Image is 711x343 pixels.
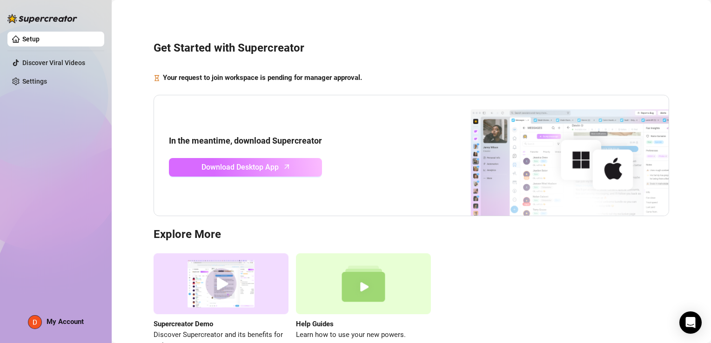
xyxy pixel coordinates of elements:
a: Setup [22,35,40,43]
h3: Explore More [154,227,669,242]
span: arrow-up [282,161,292,172]
span: Download Desktop App [201,161,279,173]
a: Download Desktop Apparrow-up [169,158,322,177]
span: My Account [47,317,84,326]
h3: Get Started with Supercreator [154,41,669,56]
img: supercreator demo [154,253,288,314]
img: logo-BBDzfeDw.svg [7,14,77,23]
a: Discover Viral Videos [22,59,85,66]
img: ACg8ocJZiq6QU3BMeFwZJrVsuKKtGIQTTe9aiIx-lXhmqjrgUQK-fA=s96-c [28,316,41,329]
strong: Supercreator Demo [154,320,213,328]
span: Learn how to use your new powers. [296,330,431,341]
a: Settings [22,78,47,85]
img: help guides [296,253,431,314]
span: hourglass [154,73,160,84]
strong: In the meantime, download Supercreator [169,136,322,145]
img: download app [436,95,669,216]
strong: Your request to join workspace is pending for manager approval. [163,73,362,82]
div: Open Intercom Messenger [679,311,702,334]
strong: Help Guides [296,320,334,328]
